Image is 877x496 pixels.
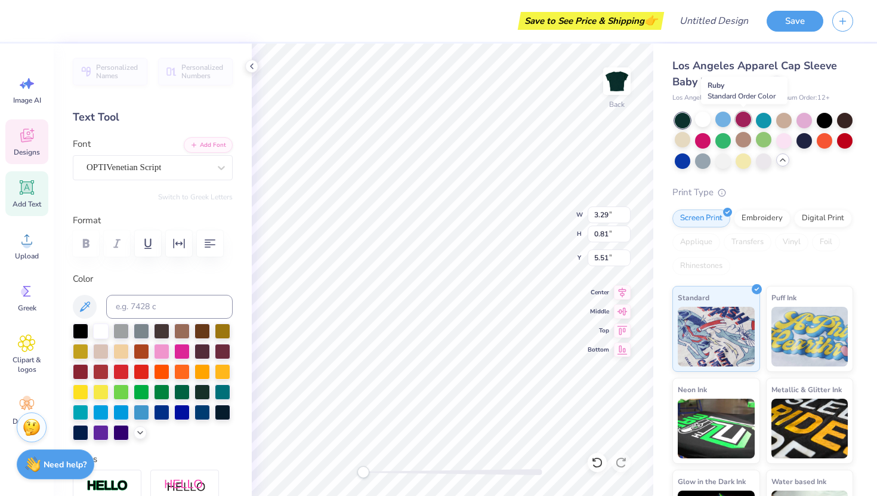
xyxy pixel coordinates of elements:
span: Metallic & Glitter Ink [771,383,842,396]
span: Puff Ink [771,291,796,304]
div: Back [609,99,625,110]
span: Personalized Names [96,63,140,80]
img: Shadow [164,479,206,494]
span: Los Angeles Apparel [672,93,733,103]
span: Los Angeles Apparel Cap Sleeve Baby Rib Crop Top [672,58,837,89]
strong: Need help? [44,459,87,470]
span: Bottom [588,345,609,355]
span: Center [588,288,609,297]
span: Add Text [13,199,41,209]
label: Font [73,137,91,151]
span: Standard [678,291,709,304]
div: Print Type [672,186,853,199]
span: Middle [588,307,609,316]
label: Format [73,214,233,227]
div: Rhinestones [672,257,730,275]
div: Embroidery [734,210,790,227]
img: Puff Ink [771,307,848,366]
div: Transfers [724,233,771,251]
span: Water based Ink [771,475,826,488]
span: 👉 [644,13,657,27]
div: Text Tool [73,109,233,125]
span: Standard Order Color [708,91,776,101]
div: Save to See Price & Shipping [521,12,661,30]
span: Minimum Order: 12 + [770,93,830,103]
img: Metallic & Glitter Ink [771,399,848,458]
input: e.g. 7428 c [106,295,233,319]
span: Clipart & logos [7,355,47,374]
span: Decorate [13,417,41,426]
img: Stroke [87,479,128,493]
span: Upload [15,251,39,261]
span: Designs [14,147,40,157]
img: Neon Ink [678,399,755,458]
div: Screen Print [672,210,730,227]
span: Personalized Numbers [181,63,226,80]
button: Add Font [184,137,233,153]
span: Image AI [13,95,41,105]
button: Save [767,11,823,32]
img: Standard [678,307,755,366]
div: Vinyl [775,233,808,251]
label: Color [73,272,233,286]
div: Accessibility label [357,466,369,478]
div: Applique [672,233,720,251]
span: Neon Ink [678,383,707,396]
div: Digital Print [794,210,852,227]
span: Top [588,326,609,335]
span: Greek [18,303,36,313]
input: Untitled Design [670,9,758,33]
span: Glow in the Dark Ink [678,475,746,488]
div: Ruby [701,77,788,104]
button: Personalized Names [73,58,147,85]
div: Foil [812,233,840,251]
button: Switch to Greek Letters [158,192,233,202]
img: Back [605,69,629,93]
button: Personalized Numbers [158,58,233,85]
